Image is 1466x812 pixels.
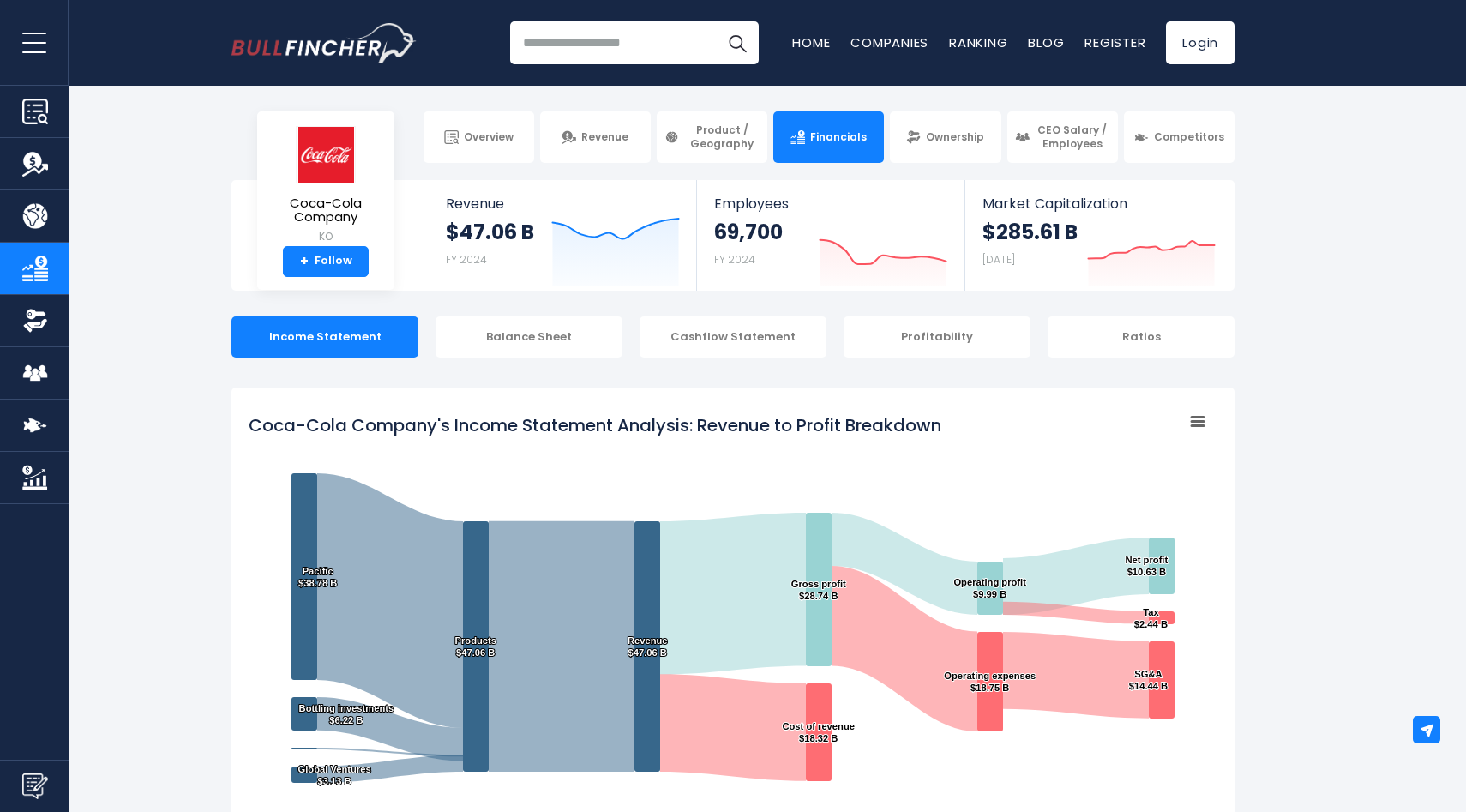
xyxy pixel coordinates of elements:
a: +Follow [283,246,369,277]
small: FY 2024 [446,252,487,267]
text: Revenue $47.06 B [628,635,668,658]
text: Operating expenses $18.75 B [944,671,1036,693]
img: Ownership [22,308,48,334]
text: Operating profit $9.99 B [953,577,1026,599]
span: Product / Geography [684,123,760,150]
a: Market Capitalization $285.61 B [DATE] [965,180,1233,291]
span: Revenue [446,195,680,212]
span: Financials [810,130,867,144]
small: [DATE] [982,252,1015,267]
span: Competitors [1154,130,1224,144]
a: Coca-Cola Company KO [270,125,382,246]
text: Cost of revenue $18.32 B [782,721,855,743]
span: Market Capitalization [982,195,1216,212]
a: CEO Salary / Employees [1007,111,1118,163]
div: Balance Sheet [436,316,622,358]
a: Revenue $47.06 B FY 2024 [429,180,697,291]
span: Overview [464,130,514,144]
small: KO [271,229,381,244]
small: FY 2024 [714,252,755,267]
tspan: Coca-Cola Company's Income Statement Analysis: Revenue to Profit Breakdown [249,413,941,437]
span: Ownership [926,130,984,144]
text: Global Ventures $3.13 B [298,764,371,786]
text: Gross profit $28.74 B [791,579,846,601]
a: Ranking [949,33,1007,51]
div: Profitability [844,316,1030,358]
a: Companies [850,33,928,51]
a: Home [792,33,830,51]
strong: $47.06 B [446,219,534,245]
img: Bullfincher logo [231,23,417,63]
text: Pacific $38.78 B [298,566,337,588]
span: Coca-Cola Company [271,196,381,225]
span: CEO Salary / Employees [1035,123,1110,150]
a: Blog [1028,33,1064,51]
a: Overview [424,111,534,163]
a: Employees 69,700 FY 2024 [697,180,964,291]
strong: $285.61 B [982,219,1078,245]
button: Search [716,21,759,64]
a: Go to homepage [231,23,416,63]
strong: + [300,254,309,269]
text: Net profit $10.63 B [1125,555,1168,577]
a: Revenue [540,111,651,163]
span: Employees [714,195,946,212]
a: Product / Geography [657,111,767,163]
span: Revenue [581,130,628,144]
a: Register [1084,33,1145,51]
div: Cashflow Statement [640,316,826,358]
a: Login [1166,21,1235,64]
strong: 69,700 [714,219,783,245]
div: Ratios [1048,316,1235,358]
div: Income Statement [231,316,418,358]
text: Tax $2.44 B [1134,607,1168,629]
a: Financials [773,111,884,163]
a: Competitors [1124,111,1235,163]
text: SG&A $14.44 B [1129,669,1168,691]
a: Ownership [890,111,1000,163]
text: Products $47.06 B [455,635,497,658]
text: Bottling investments $6.22 B [299,703,394,725]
